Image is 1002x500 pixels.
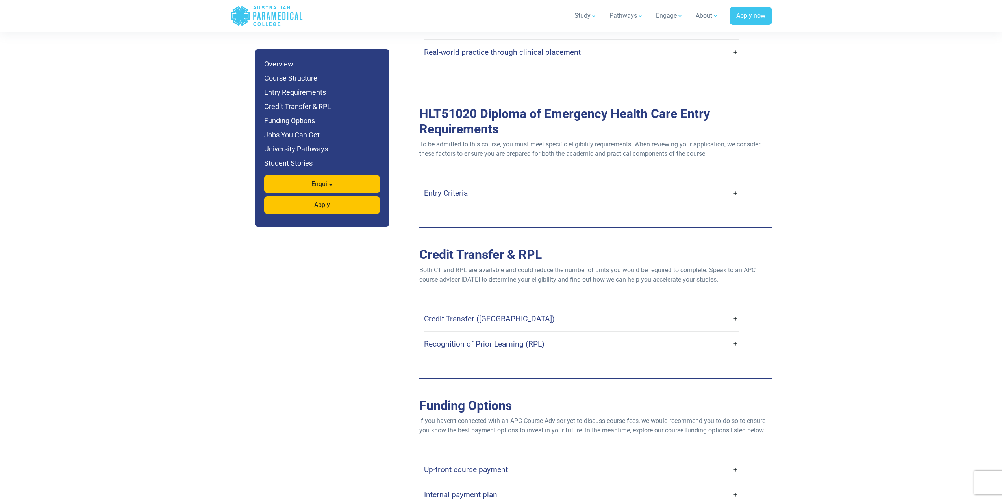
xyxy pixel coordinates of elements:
h4: Internal payment plan [424,490,497,499]
h2: Credit Transfer & RPL [419,247,772,262]
h4: Real-world practice through clinical placement [424,48,581,57]
a: Entry Criteria [424,184,739,202]
a: Engage [651,5,688,27]
a: Pathways [605,5,648,27]
p: To be admitted to this course, you must meet specific eligibility requirements. When reviewing yo... [419,140,772,159]
h2: Funding Options [419,398,772,413]
h4: Recognition of Prior Learning (RPL) [424,339,545,349]
p: Both CT and RPL are available and could reduce the number of units you would be required to compl... [419,266,772,284]
a: Apply now [730,7,772,25]
h2: Entry Requirements [419,106,772,137]
p: If you haven’t connected with an APC Course Advisor yet to discuss course fees, we would recommen... [419,416,772,435]
h4: Up-front course payment [424,465,508,474]
h4: Entry Criteria [424,188,468,197]
h4: Credit Transfer ([GEOGRAPHIC_DATA]) [424,314,555,323]
a: Credit Transfer ([GEOGRAPHIC_DATA]) [424,310,739,328]
a: Study [570,5,602,27]
a: About [691,5,723,27]
a: Real-world practice through clinical placement [424,43,739,61]
a: Australian Paramedical College [230,3,303,29]
a: Up-front course payment [424,460,739,479]
a: Recognition of Prior Learning (RPL) [424,335,739,353]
